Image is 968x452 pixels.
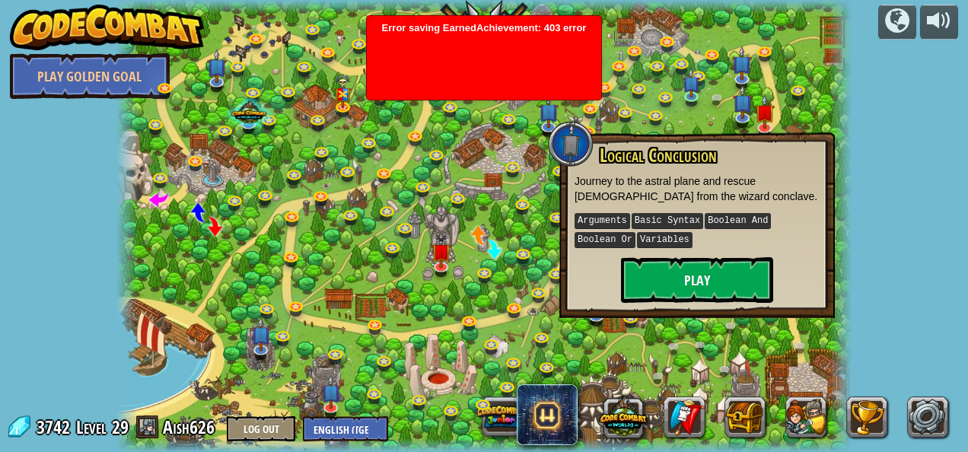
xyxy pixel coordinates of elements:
[754,94,774,129] img: level-banner-unstarted.png
[10,5,205,50] img: CodeCombat - Learn how to code by playing a game
[10,53,170,99] a: Play Golden Goal
[732,46,752,80] img: level-banner-unstarted-subscriber.png
[431,233,451,268] img: level-banner-replayable.png
[600,142,717,168] span: Logical Conclusion
[683,68,700,97] img: level-banner-unstarted-subscriber.png
[227,416,295,441] button: Log Out
[112,415,129,439] span: 29
[163,415,219,439] a: Aish626
[76,415,107,440] span: Level
[539,94,559,128] img: level-banner-unstarted-subscriber.png
[878,5,916,40] button: Campaigns
[920,5,958,40] button: Adjust volume
[251,317,271,352] img: level-banner-unstarted-subscriber.png
[575,213,630,229] kbd: Arguments
[206,49,226,83] img: level-banner-unstarted-subscriber.png
[575,173,820,204] p: Journey to the astral plane and rescue [DEMOGRAPHIC_DATA] from the wizard conclave.
[705,213,771,229] kbd: Boolean And
[637,232,693,248] kbd: Variables
[632,213,703,229] kbd: Basic Syntax
[575,232,635,248] kbd: Boolean Or
[334,74,352,108] img: level-banner-multiplayer.png
[374,22,594,354] span: Error saving EarnedAchievement: 403 error
[621,257,773,303] button: Play
[37,415,75,439] span: 3742
[321,375,341,409] img: level-banner-unstarted-subscriber.png
[733,84,753,119] img: level-banner-unstarted-subscriber.png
